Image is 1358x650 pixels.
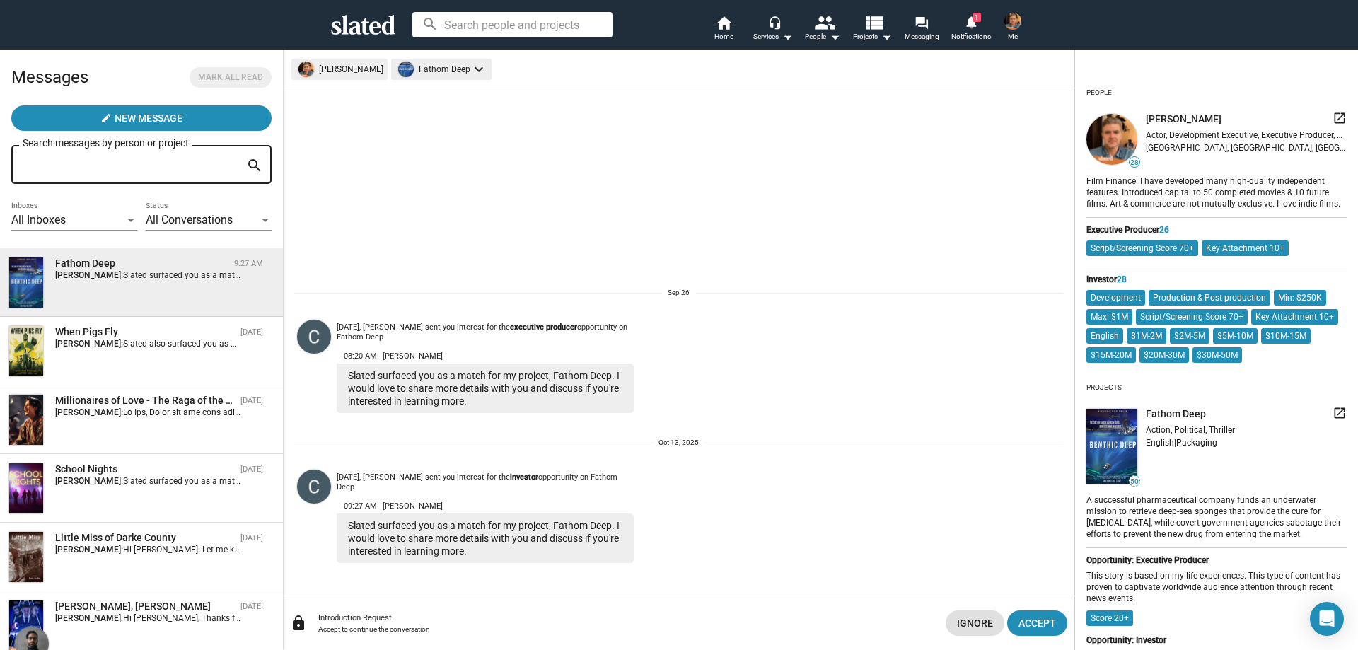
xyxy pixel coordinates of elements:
mat-icon: launch [1333,406,1347,420]
div: Fathom Deep [55,257,228,270]
strong: [PERSON_NAME]: [55,545,123,555]
mat-icon: forum [915,16,928,29]
a: Chris Hartman [294,317,334,416]
button: Projects [847,14,897,45]
mat-icon: arrow_drop_down [826,28,843,45]
button: Ignore [946,610,1004,636]
span: 28 [1117,274,1127,284]
div: Little Miss of Darke County [55,531,235,545]
mat-icon: people [814,12,835,33]
mat-icon: view_list [864,12,884,33]
mat-chip: Min: $250K [1274,290,1326,306]
mat-chip: Max: $1M [1086,309,1132,325]
mat-icon: arrow_drop_down [779,28,796,45]
span: 1 [973,13,981,22]
mat-chip: $10M-15M [1261,328,1311,344]
span: [PERSON_NAME] [383,352,443,361]
div: Projects [1086,378,1122,397]
div: Opportunity: Executive Producer [1086,555,1347,565]
mat-chip: Score 20+ [1086,610,1133,626]
div: When Pigs Fly [55,325,235,339]
mat-icon: lock [290,615,307,632]
div: Slated surfaced you as a match for my project, Fathom Deep. I would love to share more details wi... [337,513,634,563]
img: Jay Burnley [1004,13,1021,30]
mat-chip: $2M-5M [1170,328,1209,344]
mat-chip: Fathom Deep [391,59,492,80]
span: [PERSON_NAME] [383,501,443,511]
div: [GEOGRAPHIC_DATA], [GEOGRAPHIC_DATA], [GEOGRAPHIC_DATA] [1146,143,1347,153]
mat-icon: home [715,14,732,31]
mat-icon: arrow_drop_down [878,28,895,45]
span: All Conversations [146,213,233,226]
span: Me [1008,28,1018,45]
div: Introduction Request [318,613,934,622]
strong: [PERSON_NAME]: [55,407,123,417]
strong: [PERSON_NAME]: [55,476,123,486]
span: | [1174,438,1176,448]
img: Chris Hartman [297,320,331,354]
div: Investor [1086,274,1347,284]
span: Fathom Deep [1146,407,1206,421]
a: 1Notifications [946,14,996,45]
div: [DATE], [PERSON_NAME] sent you interest for the opportunity on Fathom Deep [337,472,634,493]
img: undefined [1086,409,1137,484]
span: 26 [1159,225,1169,235]
div: Executive Producer [1086,225,1347,235]
span: Packaging [1176,438,1217,448]
mat-icon: search [246,155,263,177]
div: Opportunity: Investor [1086,635,1347,645]
div: A successful pharmaceutical company funds an underwater mission to retrieve deep-sea sponges that... [1086,492,1347,540]
span: Accept [1018,610,1056,636]
mat-icon: launch [1333,111,1347,125]
mat-icon: keyboard_arrow_down [470,61,487,78]
strong: [PERSON_NAME]: [55,613,123,623]
span: All Inboxes [11,213,66,226]
mat-chip: Key Attachment 10+ [1202,240,1289,256]
button: People [798,14,847,45]
div: Poya Shohani, Renner [55,600,235,613]
mat-icon: headset_mic [768,16,781,28]
mat-chip: $20M-30M [1139,347,1189,363]
div: School Nights [55,463,235,476]
mat-chip: $30M-50M [1192,347,1242,363]
strong: investor [510,472,538,482]
div: Services [753,28,793,45]
div: People [1086,83,1112,103]
span: Messaging [905,28,939,45]
div: Millionaires of Love - The Raga of the Dunes [55,394,235,407]
mat-chip: $15M-20M [1086,347,1136,363]
a: Chris Hartman [294,467,334,566]
div: This story is based on my life experiences. This type of content has proven to captivate worldwid... [1086,571,1347,605]
mat-chip: Key Attachment 10+ [1251,309,1338,325]
mat-icon: notifications [964,15,977,28]
span: English [1146,438,1174,448]
mat-chip: Production & Post-production [1149,290,1270,306]
span: 09:27 AM [344,501,377,511]
strong: executive producer [510,323,577,332]
span: Slated surfaced you as a match for my project, Fathom Deep. I would love to share more details wi... [123,270,707,280]
img: undefined [1086,114,1137,165]
img: undefined [398,62,414,77]
div: People [805,28,840,45]
a: Home [699,14,748,45]
div: [DATE], [PERSON_NAME] sent you interest for the opportunity on Fathom Deep [337,323,634,343]
mat-chip: English [1086,328,1123,344]
mat-icon: create [100,112,112,124]
img: School Nights [9,463,43,513]
span: Hi [PERSON_NAME]: Let me know if you are interested in setting up a time/day to discuss via Zoom ... [123,545,721,555]
mat-chip: Development [1086,290,1145,306]
time: 9:27 AM [234,259,263,268]
mat-chip: Script/Screening Score 70+ [1136,309,1248,325]
time: [DATE] [240,396,263,405]
span: Action, Political, Thriller [1146,425,1235,435]
div: Open Intercom Messenger [1310,602,1344,636]
img: Chris Hartman [297,470,331,504]
time: [DATE] [240,533,263,542]
button: Accept [1007,610,1067,636]
img: Millionaires of Love - The Raga of the Dunes [9,395,43,445]
mat-chip: $1M-2M [1127,328,1166,344]
span: Projects [853,28,892,45]
a: Messaging [897,14,946,45]
div: Accept to continue the conversation [318,625,934,633]
strong: [PERSON_NAME]: [55,339,123,349]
